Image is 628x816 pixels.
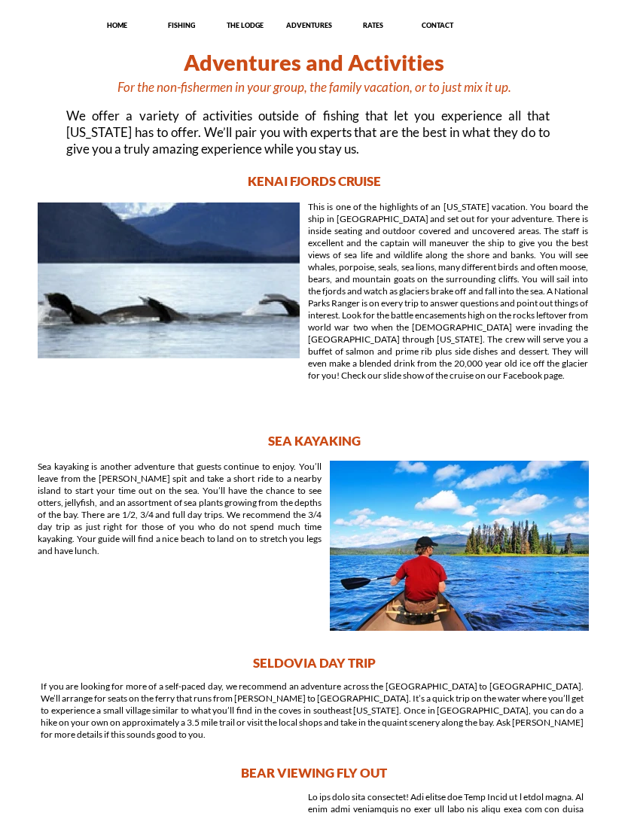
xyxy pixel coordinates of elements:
h1: For the non-fishermen in your group, the family vacation, or to just mix it up. [25,79,603,96]
p: CONTACT [406,21,468,30]
p: HOME [86,21,148,30]
h4: SELDOVIA DAY TRIP [25,655,603,671]
p: If you are looking for more of a self-paced day, we recommend an adventure across the [GEOGRAPHIC... [41,681,584,741]
h1: Adventures and Activities [25,45,603,79]
p: This is one of the highlights of an [US_STATE] vacation. You board the ship in [GEOGRAPHIC_DATA] ... [308,201,588,382]
p: FISHING [150,21,212,30]
p: Sea kayaking is another adventure that guests continue to enjoy. You’ll leave from the [PERSON_NA... [38,461,322,557]
img: See whales on a Kenai Fjords day cruise [37,202,300,359]
h3: SEA KAYAKING [25,433,603,449]
h2: KENAI FJORDS CRUISE [25,173,603,190]
img: Beautiful kayaking trip out of Homer, Alaska [329,460,590,632]
h5: BEAR VIEWING FLY OUT [25,765,603,781]
p: RATES [342,21,404,30]
p: THE LODGE [214,21,276,30]
p: We offer a variety of activities outside of fishing that let you experience all that [US_STATE] h... [66,108,550,157]
p: ADVENTURES [278,21,340,30]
